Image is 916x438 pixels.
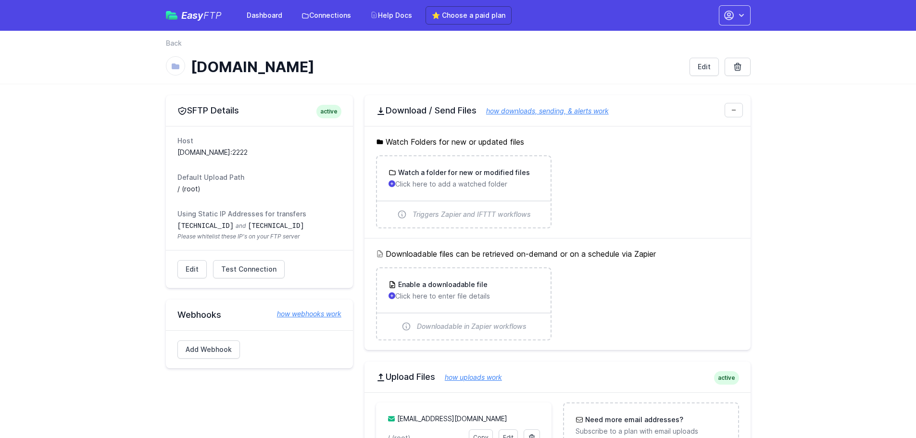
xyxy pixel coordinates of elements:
dt: Host [177,136,341,146]
span: Triggers Zapier and IFTTT workflows [413,210,531,219]
span: Please whitelist these IP's on your FTP server [177,233,341,240]
a: Back [166,38,182,48]
code: [TECHNICAL_ID] [177,222,234,230]
span: active [714,371,739,385]
span: Test Connection [221,264,276,274]
dt: Default Upload Path [177,173,341,182]
a: Dashboard [241,7,288,24]
span: Downloadable in Zapier workflows [417,322,527,331]
a: Test Connection [213,260,285,278]
nav: Breadcrumb [166,38,751,54]
h3: Need more email addresses? [583,415,683,425]
span: FTP [203,10,222,21]
a: Enable a downloadable file Click here to enter file details Downloadable in Zapier workflows [377,268,551,339]
h1: [DOMAIN_NAME] [191,58,682,75]
a: Edit [690,58,719,76]
a: Add Webhook [177,340,240,359]
p: Subscribe to a plan with email uploads [576,426,726,436]
h5: Downloadable files can be retrieved on-demand or on a schedule via Zapier [376,248,739,260]
a: how webhooks work [267,309,341,319]
h5: Watch Folders for new or updated files [376,136,739,148]
h3: Enable a downloadable file [396,280,488,289]
dt: Using Static IP Addresses for transfers [177,209,341,219]
p: Click here to enter file details [389,291,539,301]
a: EasyFTP [166,11,222,20]
a: Connections [296,7,357,24]
a: Watch a folder for new or modified files Click here to add a watched folder Triggers Zapier and I... [377,156,551,227]
span: and [236,222,246,229]
img: easyftp_logo.png [166,11,177,20]
iframe: Drift Widget Chat Controller [868,390,904,426]
dd: / (root) [177,184,341,194]
code: [TECHNICAL_ID] [248,222,304,230]
a: how downloads, sending, & alerts work [477,107,609,115]
p: Click here to add a watched folder [389,179,539,189]
dd: [DOMAIN_NAME]:2222 [177,148,341,157]
span: Easy [181,11,222,20]
a: Help Docs [364,7,418,24]
h2: Download / Send Files [376,105,739,116]
a: [EMAIL_ADDRESS][DOMAIN_NAME] [397,414,507,423]
span: active [316,105,341,118]
a: Edit [177,260,207,278]
h3: Watch a folder for new or modified files [396,168,530,177]
a: how uploads work [435,373,502,381]
h2: SFTP Details [177,105,341,116]
h2: Webhooks [177,309,341,321]
h2: Upload Files [376,371,739,383]
a: ⭐ Choose a paid plan [426,6,512,25]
